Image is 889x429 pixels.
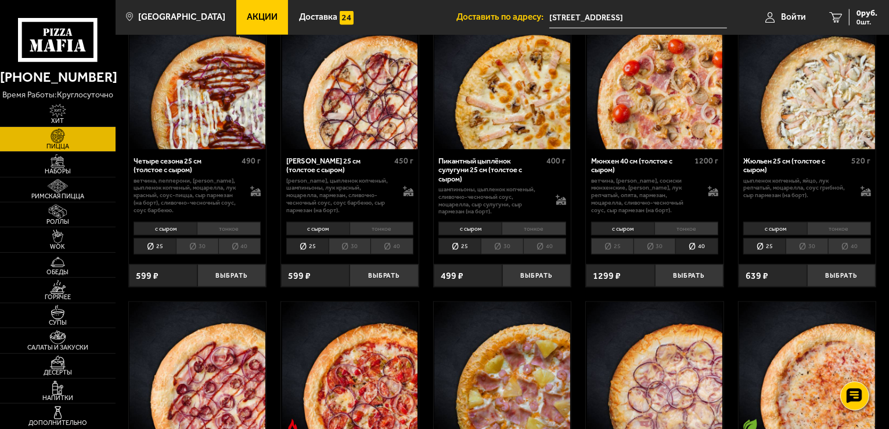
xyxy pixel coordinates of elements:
[591,177,699,214] p: ветчина, [PERSON_NAME], сосиски мюнхенские, [PERSON_NAME], лук репчатый, опята, пармезан, моцарел...
[286,238,329,255] li: 25
[786,238,828,255] li: 30
[434,14,571,150] a: Пикантный цыплёнок сулугуни 25 см (толстое с сыром)
[350,222,413,235] li: тонкое
[329,238,371,255] li: 30
[138,13,225,21] span: [GEOGRAPHIC_DATA]
[218,238,261,255] li: 40
[743,238,786,255] li: 25
[134,222,197,235] li: с сыром
[591,222,654,235] li: с сыром
[739,14,876,150] a: Жюльен 25 см (толстое с сыром)
[807,264,876,287] button: Выбрать
[852,156,871,166] span: 520 г
[286,222,350,235] li: с сыром
[288,271,311,281] span: 599 ₽
[282,14,418,150] img: Чикен Барбекю 25 см (толстое с сыром)
[587,14,723,150] img: Мюнхен 40 см (толстое с сыром)
[694,156,718,166] span: 1200 г
[456,13,549,21] span: Доставить по адресу:
[134,177,241,214] p: ветчина, пепперони, [PERSON_NAME], цыпленок копченый, моцарелла, лук красный, соус-пицца, сыр пар...
[591,238,634,255] li: 25
[586,14,724,150] a: Мюнхен 40 см (толстое с сыром)
[634,238,676,255] li: 30
[434,14,570,150] img: Пикантный цыплёнок сулугуни 25 см (толстое с сыром)
[129,14,267,150] a: Четыре сезона 25 см (толстое с сыром)
[828,238,871,255] li: 40
[591,157,692,174] div: Мюнхен 40 см (толстое с сыром)
[281,14,419,150] a: Чикен Барбекю 25 см (толстое с сыром)
[438,157,544,183] div: Пикантный цыплёнок сулугуни 25 см (толстое с сыром)
[438,222,502,235] li: с сыром
[481,238,523,255] li: 30
[299,13,337,21] span: Доставка
[394,156,413,166] span: 450 г
[340,11,354,25] img: 15daf4d41897b9f0e9f617042186c801.svg
[502,264,571,287] button: Выбрать
[743,157,848,174] div: Жюльен 25 см (толстое с сыром)
[247,13,278,21] span: Акции
[523,238,566,255] li: 40
[350,264,418,287] button: Выбрать
[547,156,566,166] span: 400 г
[549,7,727,28] input: Ваш адрес доставки
[856,19,877,26] span: 0 шт.
[655,264,724,287] button: Выбрать
[593,271,621,281] span: 1299 ₽
[654,222,718,235] li: тонкое
[176,238,218,255] li: 30
[739,14,875,150] img: Жюльен 25 см (толстое с сыром)
[807,222,871,235] li: тонкое
[438,238,481,255] li: 25
[197,264,266,287] button: Выбрать
[286,177,394,214] p: [PERSON_NAME], цыпленок копченый, шампиньоны, лук красный, моцарелла, пармезан, сливочно-чесночны...
[134,157,239,174] div: Четыре сезона 25 см (толстое с сыром)
[743,177,851,199] p: цыпленок копченый, яйцо, лук репчатый, моцарелла, соус грибной, сыр пармезан (на борт).
[134,238,176,255] li: 25
[746,271,768,281] span: 639 ₽
[242,156,261,166] span: 490 г
[197,222,261,235] li: тонкое
[743,222,807,235] li: с сыром
[675,238,718,255] li: 40
[370,238,413,255] li: 40
[441,271,463,281] span: 499 ₽
[129,14,265,150] img: Четыре сезона 25 см (толстое с сыром)
[856,9,877,17] span: 0 руб.
[438,186,546,216] p: шампиньоны, цыпленок копченый, сливочно-чесночный соус, моцарелла, сыр сулугуни, сыр пармезан (на...
[502,222,566,235] li: тонкое
[781,13,806,21] span: Войти
[286,157,391,174] div: [PERSON_NAME] 25 см (толстое с сыром)
[136,271,159,281] span: 599 ₽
